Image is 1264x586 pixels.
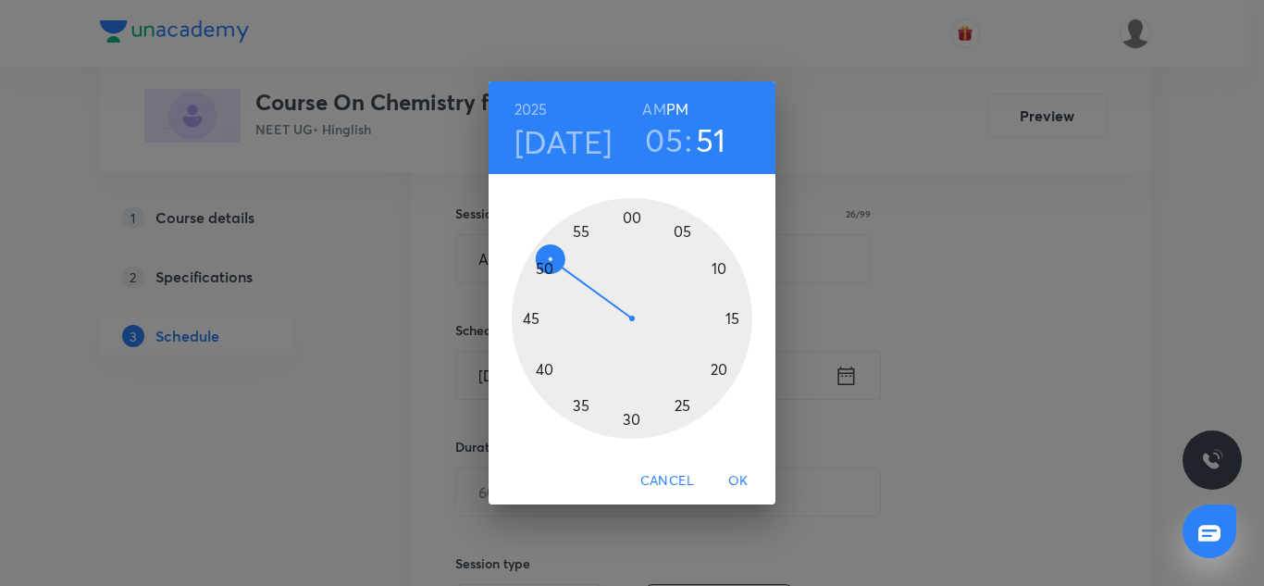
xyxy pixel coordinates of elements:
button: [DATE] [514,122,613,161]
button: OK [709,464,768,498]
span: OK [716,469,761,492]
button: AM [642,96,665,122]
button: 51 [696,120,726,159]
button: 2025 [514,96,548,122]
h3: : [685,120,692,159]
button: PM [666,96,688,122]
button: 05 [645,120,683,159]
span: Cancel [640,469,694,492]
button: Cancel [633,464,701,498]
